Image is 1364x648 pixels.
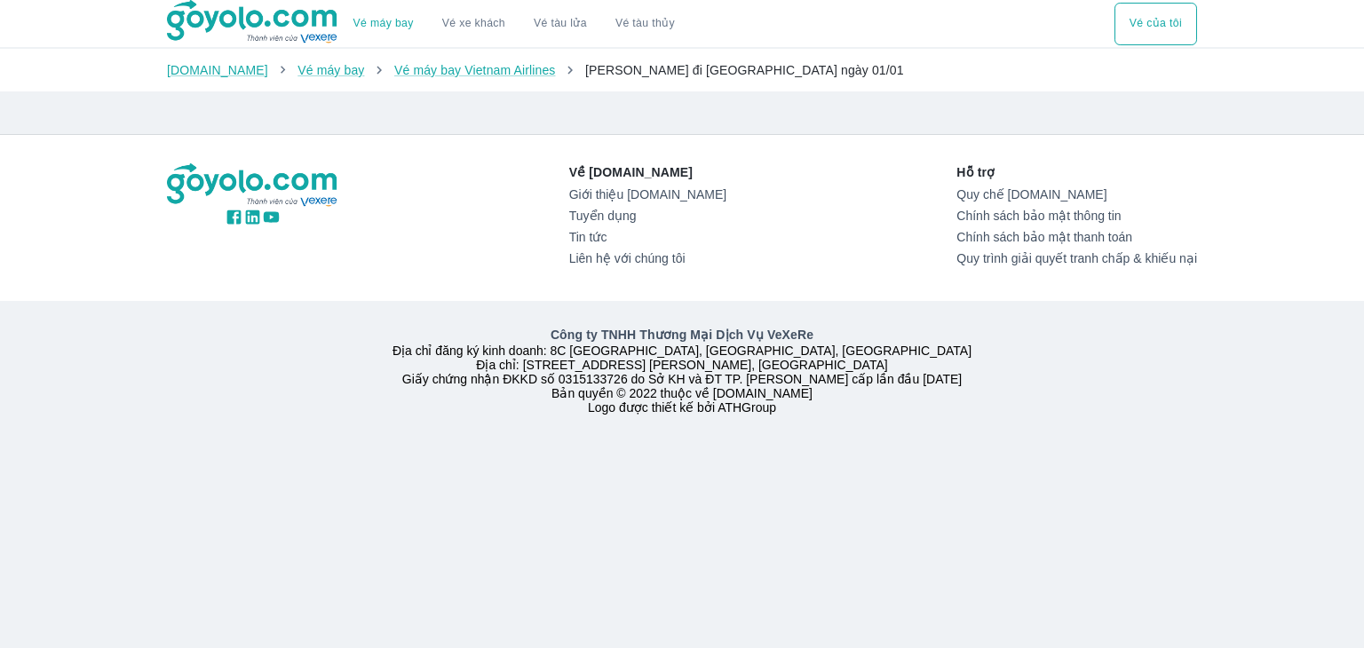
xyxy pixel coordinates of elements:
[569,163,726,181] p: Về [DOMAIN_NAME]
[394,63,556,77] a: Vé máy bay Vietnam Airlines
[1114,3,1197,45] button: Vé của tôi
[167,63,268,77] a: [DOMAIN_NAME]
[170,326,1193,344] p: Công ty TNHH Thương Mại Dịch Vụ VeXeRe
[297,63,364,77] a: Vé máy bay
[569,187,726,202] a: Giới thiệu [DOMAIN_NAME]
[956,230,1197,244] a: Chính sách bảo mật thanh toán
[585,63,904,77] span: [PERSON_NAME] đi [GEOGRAPHIC_DATA] ngày 01/01
[339,3,689,45] div: choose transportation mode
[353,17,414,30] a: Vé máy bay
[569,209,726,223] a: Tuyển dụng
[569,230,726,244] a: Tin tức
[167,61,1197,79] nav: breadcrumb
[519,3,601,45] a: Vé tàu lửa
[601,3,689,45] button: Vé tàu thủy
[1114,3,1197,45] div: choose transportation mode
[569,251,726,265] a: Liên hệ với chúng tôi
[442,17,505,30] a: Vé xe khách
[167,163,339,208] img: logo
[956,251,1197,265] a: Quy trình giải quyết tranh chấp & khiếu nại
[156,326,1208,415] div: Địa chỉ đăng ký kinh doanh: 8C [GEOGRAPHIC_DATA], [GEOGRAPHIC_DATA], [GEOGRAPHIC_DATA] Địa chỉ: [...
[956,209,1197,223] a: Chính sách bảo mật thông tin
[956,187,1197,202] a: Quy chế [DOMAIN_NAME]
[956,163,1197,181] p: Hỗ trợ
